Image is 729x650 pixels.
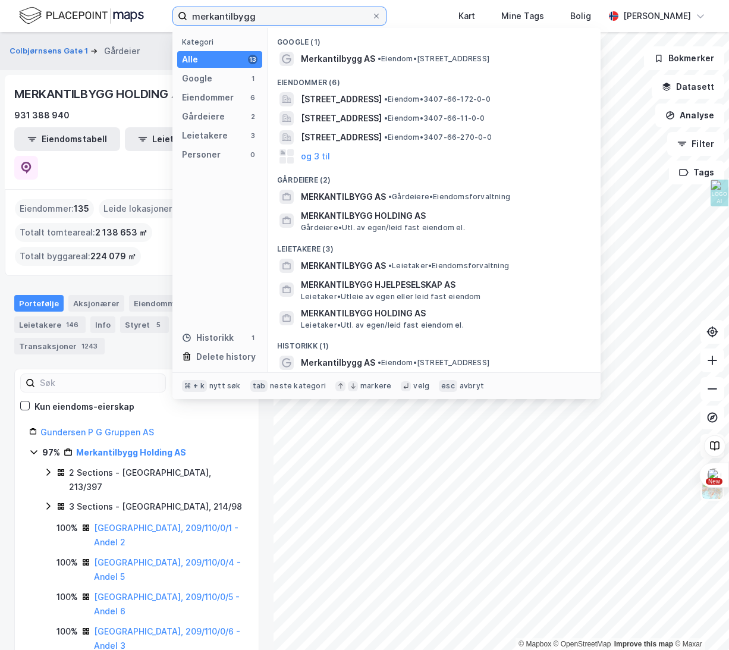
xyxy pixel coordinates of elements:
a: [GEOGRAPHIC_DATA], 209/110/0/1 - Andel 2 [94,523,238,547]
span: Merkantilbygg AS [301,52,375,66]
div: MERKANTILBYGG HOLDING AS [14,84,189,103]
button: Analyse [655,103,724,127]
span: 224 079 ㎡ [90,249,136,263]
span: MERKANTILBYGG AS [301,259,386,273]
div: 931 388 940 [14,108,70,123]
button: Filter [667,132,724,156]
span: • [378,54,381,63]
span: Gårdeiere • Utl. av egen/leid fast eiendom el. [301,223,465,233]
a: OpenStreetMap [554,640,611,648]
div: Info [90,316,115,333]
button: og 3 til [301,149,330,164]
span: 135 [74,202,89,216]
div: tab [250,380,268,392]
div: 5 [152,319,164,331]
span: • [388,261,392,270]
div: 1243 [79,340,100,352]
div: avbryt [460,381,484,391]
div: Google [182,71,212,86]
div: Historikk (1) [268,332,601,353]
a: [GEOGRAPHIC_DATA], 209/110/0/5 - Andel 6 [94,592,240,616]
span: MERKANTILBYGG HJELPESELSKAP AS [301,278,586,292]
img: logo.f888ab2527a4732fd821a326f86c7f29.svg [19,5,144,26]
div: 3 [248,131,257,140]
span: MERKANTILBYGG HOLDING AS [301,306,586,321]
div: 3 Sections - [GEOGRAPHIC_DATA], 214/98 [69,500,242,514]
span: [STREET_ADDRESS] [301,130,382,145]
div: 2 [248,112,257,121]
span: Leietaker • Eiendomsforvaltning [388,261,509,271]
div: 0 [248,150,257,159]
span: MERKANTILBYGG HOLDING AS [301,209,586,223]
div: Leietakere [14,316,86,333]
div: Leietakere [182,128,228,143]
span: • [388,192,392,201]
div: Bolig [570,9,591,23]
div: 1 [248,333,257,343]
div: Kun eiendoms-eierskap [34,400,134,414]
span: Eiendom • 3407-66-270-0-0 [384,133,492,142]
a: Improve this map [614,640,673,648]
div: Historikk [182,331,234,345]
div: Totalt byggareal : [15,247,141,266]
div: Delete history [196,350,256,364]
div: Mine Tags [501,9,544,23]
div: nytt søk [209,381,241,391]
div: Alle [182,52,198,67]
div: 1 [248,74,257,83]
input: Søk [35,374,165,392]
button: Leietakertabell [125,127,231,151]
div: Personer [182,147,221,162]
a: Mapbox [519,640,551,648]
div: 146 [64,319,81,331]
div: 100% [56,555,78,570]
span: Merkantilbygg AS [301,356,375,370]
div: 100% [56,521,78,535]
div: Totalt tomteareal : [15,223,152,242]
div: Aksjonærer [68,295,124,312]
div: Portefølje [14,295,64,312]
span: Leietaker • Utl. av egen/leid fast eiendom el. [301,321,464,330]
div: Google (1) [268,28,601,49]
button: Bokmerker [644,46,724,70]
span: MERKANTILBYGG AS [301,190,386,204]
div: Eiendommer [129,295,206,312]
div: markere [360,381,391,391]
a: Gundersen P G Gruppen AS [40,427,154,437]
div: Styret [120,316,169,333]
div: 97% [42,445,60,460]
button: Eiendomstabell [14,127,120,151]
div: Leietakere (3) [268,235,601,256]
div: [PERSON_NAME] [623,9,691,23]
span: Eiendom • 3407-66-11-0-0 [384,114,485,123]
div: ⌘ + k [182,380,207,392]
span: 2 138 653 ㎡ [95,225,147,240]
div: esc [439,380,457,392]
span: • [384,114,388,123]
button: Colbjørnsens Gate 1 [10,45,90,57]
span: • [378,358,381,367]
div: Eiendommer (6) [268,68,601,90]
div: 2 Sections - [GEOGRAPHIC_DATA], 213/397 [69,466,244,494]
button: Tags [669,161,724,184]
div: Eiendommer : [15,199,94,218]
span: Eiendom • [STREET_ADDRESS] [378,358,489,368]
span: Leietaker • Utleie av egen eller leid fast eiendom [301,292,481,302]
iframe: Chat Widget [670,593,729,650]
div: Kart [458,9,475,23]
span: [STREET_ADDRESS] [301,111,382,125]
div: Gårdeiere (2) [268,166,601,187]
span: Eiendom • [STREET_ADDRESS] [378,54,489,64]
div: 100% [56,590,78,604]
div: 100% [56,624,78,639]
a: Merkantilbygg Holding AS [76,447,186,457]
span: • [384,133,388,142]
div: 13 [248,55,257,64]
div: Leide lokasjoner : [99,199,183,218]
button: Datasett [652,75,724,99]
div: velg [413,381,429,391]
div: Gårdeier [104,44,140,58]
span: Eiendom • 3407-66-172-0-0 [384,95,491,104]
div: Gårdeiere [182,109,225,124]
div: Eiendommer [182,90,234,105]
